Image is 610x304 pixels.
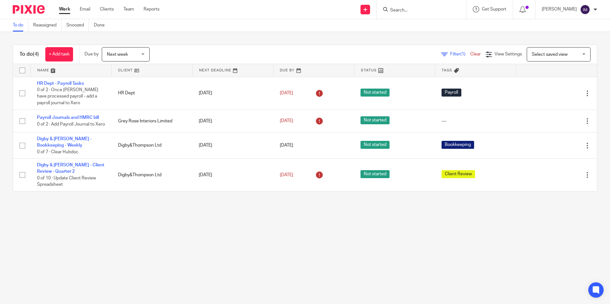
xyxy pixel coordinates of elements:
[192,77,273,110] td: [DATE]
[112,110,193,132] td: Grey Rose Interiors Limited
[59,6,70,12] a: Work
[280,91,293,95] span: [DATE]
[495,52,522,56] span: View Settings
[37,81,84,86] a: HR Dept - Payroll Tasks
[33,19,62,32] a: Reassigned
[280,143,293,148] span: [DATE]
[280,173,293,177] span: [DATE]
[482,7,506,11] span: Get Support
[192,110,273,132] td: [DATE]
[37,88,98,105] span: 0 of 2 · Once [PERSON_NAME] have processed payroll - add a payroll journal to Xero
[361,170,390,178] span: Not started
[85,51,99,57] p: Due by
[80,6,90,12] a: Email
[13,5,45,14] img: Pixie
[580,4,590,15] img: svg%3E
[112,132,193,158] td: Digby&Thompson Ltd
[442,141,474,149] span: Bookkeeping
[100,6,114,12] a: Clients
[33,52,39,57] span: (4)
[361,141,390,149] span: Not started
[532,52,568,57] span: Select saved view
[37,150,78,154] span: 0 of 7 · Clear Hubdoc
[542,6,577,12] p: [PERSON_NAME]
[192,159,273,191] td: [DATE]
[37,137,92,148] a: Digby & [PERSON_NAME] - Bookkeeping - Weekly
[94,19,109,32] a: Done
[37,163,104,174] a: Digby & [PERSON_NAME] - Client Review - Quarter 2
[19,51,39,58] h1: To do
[390,8,447,13] input: Search
[37,122,105,127] span: 0 of 2 · Add Payroll Journal to Xero
[361,116,390,124] span: Not started
[112,77,193,110] td: HR Dept
[123,6,134,12] a: Team
[37,176,96,187] span: 0 of 10 · Update Client Review Spreadsheet
[45,47,73,62] a: + Add task
[37,115,99,120] a: Payroll Journals and HMRC bill
[361,89,390,97] span: Not started
[470,52,481,56] a: Clear
[442,118,510,124] div: ---
[107,52,128,57] span: Next week
[280,119,293,123] span: [DATE]
[66,19,89,32] a: Snoozed
[112,159,193,191] td: Digby&Thompson Ltd
[460,52,465,56] span: (1)
[13,19,28,32] a: To do
[450,52,470,56] span: Filter
[442,170,475,178] span: Client Review
[442,69,452,72] span: Tags
[442,89,461,97] span: Payroll
[144,6,160,12] a: Reports
[192,132,273,158] td: [DATE]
